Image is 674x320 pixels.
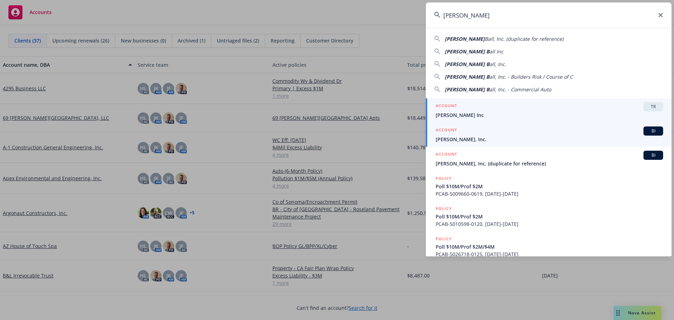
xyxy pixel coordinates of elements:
[436,235,452,242] h5: POLICY
[445,35,485,42] span: [PERSON_NAME]
[436,136,663,143] span: [PERSON_NAME], Inc.
[426,171,672,201] a: POLICYPoll $10M/Prof $2MPCAB-5009660-0619, [DATE]-[DATE]
[436,111,663,119] span: [PERSON_NAME] Inc
[436,160,663,167] span: [PERSON_NAME], Inc. (duplicate for reference)
[646,104,660,110] span: TR
[646,128,660,134] span: BI
[436,213,663,220] span: Poll $10M/Prof $2M
[426,201,672,231] a: POLICYPoll $10M/Prof $2MPCAB-5010598-0120, [DATE]-[DATE]
[445,73,489,80] span: [PERSON_NAME] B
[426,231,672,262] a: POLICYPoll $10M/Prof $2M/$4MPCAB-5026718-0125, [DATE]-[DATE]
[489,73,573,80] span: all, Inc. - Builders Risk / Course of C
[436,102,457,111] h5: ACCOUNT
[426,2,672,28] input: Search...
[436,243,663,250] span: Poll $10M/Prof $2M/$4M
[436,126,457,135] h5: ACCOUNT
[445,61,489,67] span: [PERSON_NAME] B
[426,147,672,171] a: ACCOUNTBI[PERSON_NAME], Inc. (duplicate for reference)
[436,175,452,182] h5: POLICY
[436,220,663,228] span: PCAB-5010598-0120, [DATE]-[DATE]
[646,152,660,158] span: BI
[489,48,503,55] span: all Inc
[426,98,672,123] a: ACCOUNTTR[PERSON_NAME] Inc
[436,250,663,258] span: PCAB-5026718-0125, [DATE]-[DATE]
[489,86,551,93] span: all, Inc. - Commercial Auto
[485,35,563,42] span: Ball, Inc. (duplicate for reference)
[436,205,452,212] h5: POLICY
[445,48,489,55] span: [PERSON_NAME] B
[426,123,672,147] a: ACCOUNTBI[PERSON_NAME], Inc.
[489,61,506,67] span: all, Inc.
[436,151,457,159] h5: ACCOUNT
[436,183,663,190] span: Poll $10M/Prof $2M
[445,86,489,93] span: [PERSON_NAME] B
[436,190,663,197] span: PCAB-5009660-0619, [DATE]-[DATE]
